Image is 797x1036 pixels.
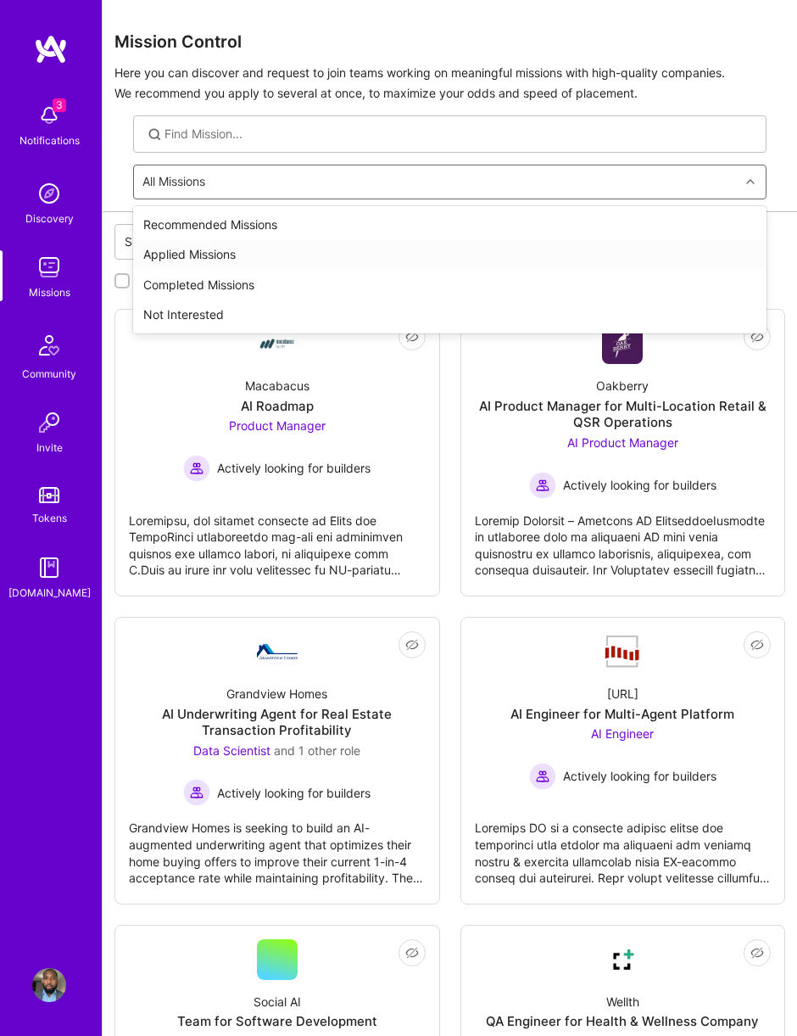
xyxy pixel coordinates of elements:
a: Company LogoGrandview HomesAI Underwriting Agent for Real Estate Transaction ProfitabilityData Sc... [129,631,426,890]
div: Loremip Dolorsit – Ametcons AD ElitseddoeIusmodte in utlaboree dolo ma aliquaeni AD mini venia qu... [475,499,772,579]
span: Data Scientist [193,743,270,758]
div: Wellth [606,994,639,1011]
div: Notifications [20,132,80,149]
div: AI Roadmap [241,398,314,415]
span: and 1 other role [274,743,360,758]
div: Skills [120,229,157,254]
a: Company LogoMacabacusAI RoadmapProduct Manager Actively looking for buildersActively looking for ... [129,323,426,582]
div: Team for Software Development [177,1013,377,1030]
i: icon EyeClosed [750,946,764,960]
img: Actively looking for builders [529,763,556,790]
div: Completed Missions [133,270,766,300]
i: icon EyeClosed [750,330,764,344]
span: Actively looking for builders [217,460,371,477]
i: icon EyeClosed [405,946,419,960]
div: Oakberry [596,378,649,395]
div: Macabacus [245,378,309,395]
div: All Missions [142,174,205,191]
img: User Avatar [32,968,66,1002]
img: discovery [32,176,66,210]
img: Company Logo [257,644,298,659]
i: icon Chevron [746,177,755,186]
div: Missions [29,284,70,301]
i: icon SearchGrey [146,126,164,143]
div: Community [22,366,76,383]
img: Company Logo [257,323,298,364]
div: [URL] [607,686,638,703]
span: Actively looking for builders [563,477,716,494]
div: [DOMAIN_NAME] [8,585,91,602]
div: Not Interested [133,300,766,330]
div: Recommended Missions [133,210,766,240]
i: icon EyeClosed [405,330,419,344]
a: User Avatar [28,968,70,1002]
img: bell [32,98,66,132]
div: QA Engineer for Health & Wellness Company [486,1013,759,1030]
div: Loremipsu, dol sitamet consecte ad Elits doe TempoRinci utlaboreetdo mag-ali eni adminimven quisn... [129,499,426,579]
div: Grandview Homes [226,686,327,703]
img: Company Logo [602,324,643,364]
span: Actively looking for builders [563,768,716,785]
div: AI Product Manager for Multi-Location Retail & QSR Operations [475,398,772,431]
img: Actively looking for builders [183,455,210,482]
div: AI Underwriting Agent for Real Estate Transaction Profitability [129,706,426,739]
div: AI Engineer for Multi-Agent Platform [510,706,734,723]
div: Invite [36,440,63,456]
span: Product Manager [229,418,326,433]
span: 3 [53,98,66,112]
h3: Mission Control [114,32,785,53]
i: icon EyeClosed [405,638,419,652]
img: Company Logo [602,939,643,980]
div: Discovery [25,210,74,227]
img: Actively looking for builders [529,472,556,499]
img: guide book [32,551,66,585]
input: Find Mission... [164,126,754,143]
img: Community [29,325,70,366]
span: AI Product Manager [567,435,678,450]
a: Company LogoOakberryAI Product Manager for Multi-Location Retail & QSR OperationsAI Product Manag... [475,323,772,582]
p: Here you can discover and request to join teams working on meaningful missions with high-quality ... [114,63,785,104]
div: Social AI [254,994,301,1011]
img: tokens [39,487,59,503]
span: AI Engineer [591,726,654,741]
img: Company Logo [602,634,643,669]
div: Tokens [32,510,67,527]
div: Grandview Homes is seeking to build an AI-augmented underwriting agent that optimizes their home ... [129,806,426,886]
a: Company Logo[URL]AI Engineer for Multi-Agent PlatformAI Engineer Actively looking for buildersAct... [475,631,772,890]
div: Loremips DO si a consecte adipisc elitse doe temporinci utla etdolor ma aliquaeni adm veniamq nos... [475,806,772,886]
img: teamwork [32,250,66,284]
i: icon EyeClosed [750,638,764,652]
img: logo [34,34,68,64]
div: Applied Missions [133,239,766,270]
span: Actively looking for builders [217,785,371,802]
img: Actively looking for builders [183,779,210,806]
img: Invite [32,406,66,440]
